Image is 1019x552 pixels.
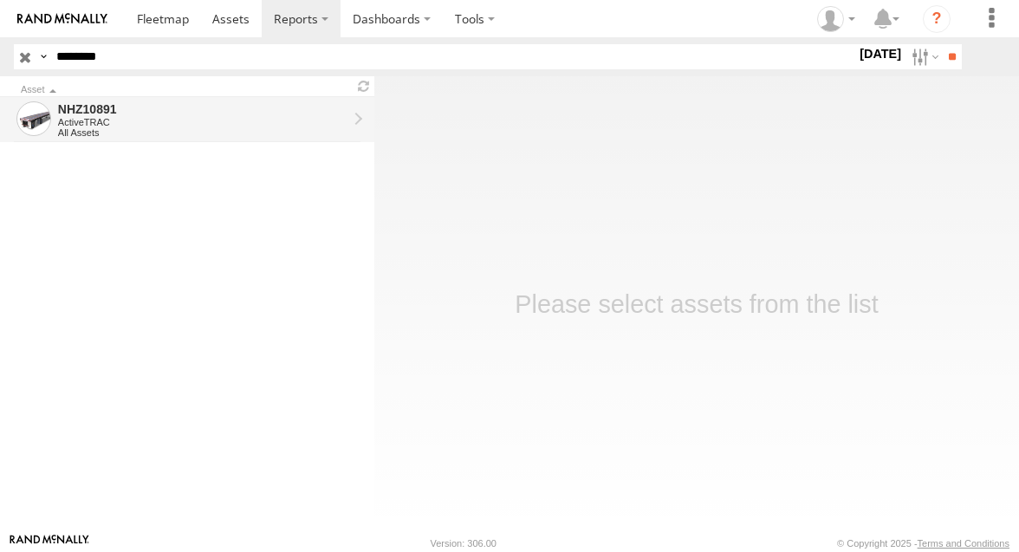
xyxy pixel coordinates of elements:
[17,13,107,25] img: rand-logo.svg
[58,127,347,138] div: All Assets
[837,538,1009,549] div: © Copyright 2025 -
[58,117,347,127] div: ActiveTRAC
[905,44,942,69] label: Search Filter Options
[10,535,89,552] a: Visit our Website
[923,5,951,33] i: ?
[856,44,905,63] label: [DATE]
[21,86,347,94] div: Click to Sort
[431,538,497,549] div: Version: 306.00
[354,78,374,94] span: Refresh
[36,44,50,69] label: Search Query
[58,101,347,117] div: NHZ10891 - View Asset History
[918,538,1009,549] a: Terms and Conditions
[811,6,861,32] div: Zulema McIntosch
